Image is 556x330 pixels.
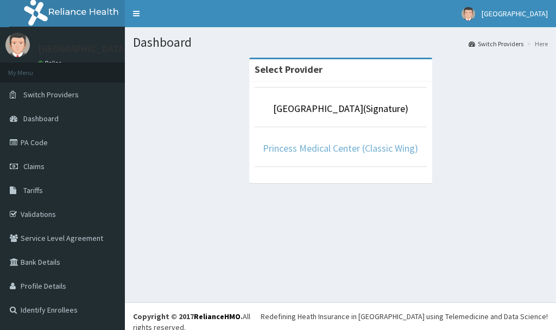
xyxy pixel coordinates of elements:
[261,311,548,322] div: Redefining Heath Insurance in [GEOGRAPHIC_DATA] using Telemedicine and Data Science!
[273,102,408,115] a: [GEOGRAPHIC_DATA](Signature)
[23,161,45,171] span: Claims
[255,63,323,76] strong: Select Provider
[23,185,43,195] span: Tariffs
[482,9,548,18] span: [GEOGRAPHIC_DATA]
[23,90,79,99] span: Switch Providers
[5,33,30,57] img: User Image
[133,312,243,321] strong: Copyright © 2017 .
[133,35,548,49] h1: Dashboard
[38,59,64,67] a: Online
[194,312,241,321] a: RelianceHMO
[263,142,418,154] a: Princess Medical Center (Classic Wing)
[462,7,475,21] img: User Image
[38,44,128,54] p: [GEOGRAPHIC_DATA]
[469,39,523,48] a: Switch Providers
[23,114,59,123] span: Dashboard
[525,39,548,48] li: Here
